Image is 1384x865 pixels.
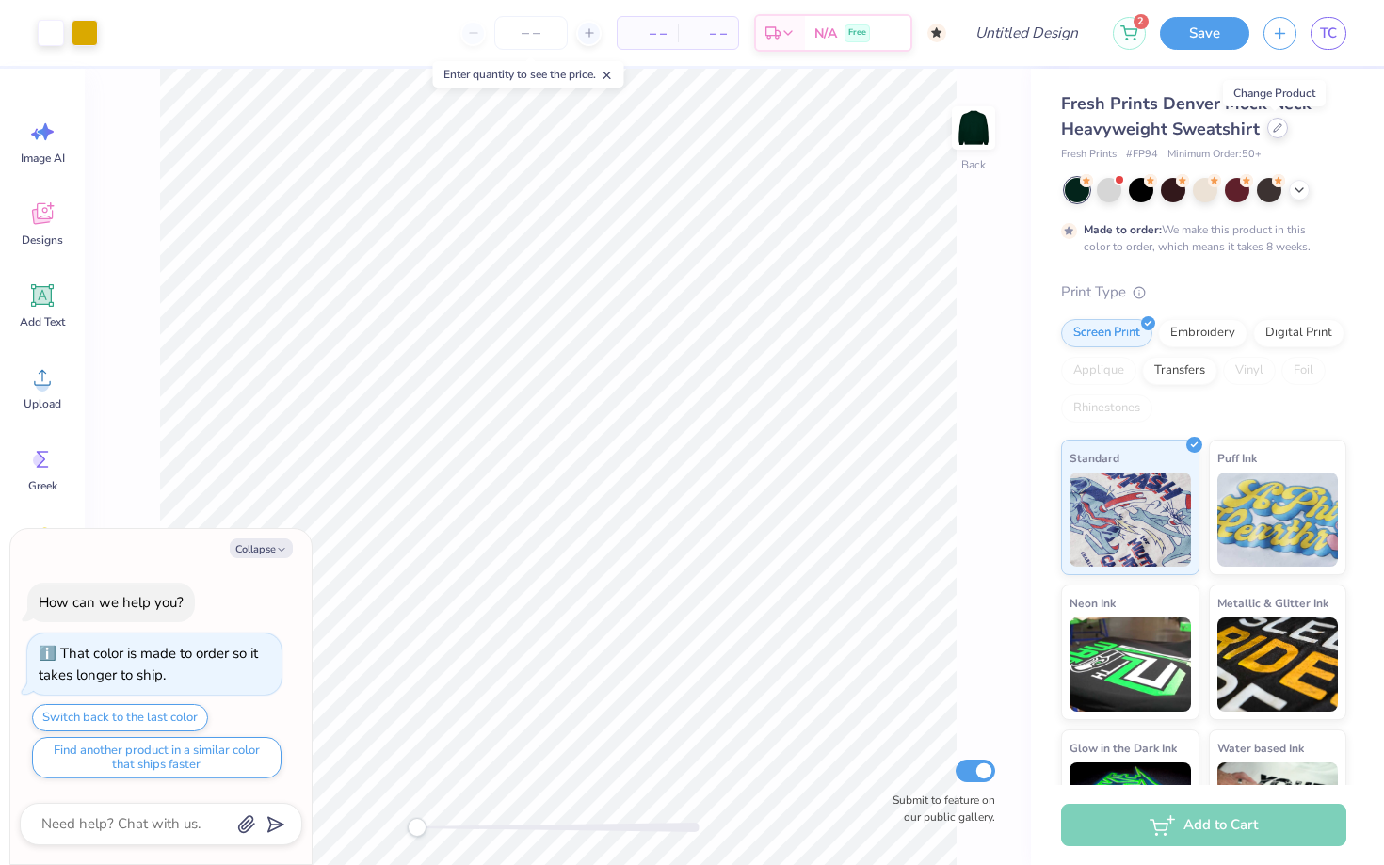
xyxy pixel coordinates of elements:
button: Switch back to the last color [32,704,208,731]
div: That color is made to order so it takes longer to ship. [39,644,258,684]
span: Free [848,26,866,40]
a: TC [1311,17,1346,50]
button: 2 [1113,17,1146,50]
div: Applique [1061,357,1136,385]
img: Water based Ink [1217,762,1339,857]
div: Back [961,156,986,173]
div: Embroidery [1158,319,1247,347]
span: – – [689,24,727,43]
span: Metallic & Glitter Ink [1217,593,1328,613]
input: – – [494,16,568,50]
span: Image AI [21,151,65,166]
div: We make this product in this color to order, which means it takes 8 weeks. [1084,221,1315,255]
img: Standard [1070,473,1191,567]
img: Back [955,109,992,147]
span: Fresh Prints [1061,147,1117,163]
div: Accessibility label [408,818,426,837]
img: Glow in the Dark Ink [1070,762,1191,857]
div: Print Type [1061,281,1346,303]
span: – – [629,24,667,43]
div: Digital Print [1253,319,1344,347]
button: Find another product in a similar color that ships faster [32,737,282,778]
div: Rhinestones [1061,394,1152,423]
strong: Made to order: [1084,222,1162,237]
input: Untitled Design [960,14,1099,52]
span: Standard [1070,448,1119,468]
div: Transfers [1142,357,1217,385]
span: Puff Ink [1217,448,1257,468]
span: Neon Ink [1070,593,1116,613]
button: Collapse [230,538,293,558]
div: Screen Print [1061,319,1152,347]
span: Glow in the Dark Ink [1070,738,1177,758]
span: N/A [814,24,837,43]
div: How can we help you? [39,593,184,612]
span: Designs [22,232,63,248]
span: Water based Ink [1217,738,1304,758]
span: Add Text [20,314,65,329]
div: Change Product [1223,80,1326,106]
div: Enter quantity to see the price. [433,61,624,88]
span: Greek [28,478,57,493]
div: Vinyl [1223,357,1276,385]
span: Minimum Order: 50 + [1167,147,1262,163]
img: Neon Ink [1070,617,1191,712]
button: Save [1160,17,1249,50]
span: TC [1320,23,1337,44]
label: Submit to feature on our public gallery. [882,792,995,825]
img: Metallic & Glitter Ink [1217,617,1339,712]
div: Foil [1281,357,1326,385]
span: # FP94 [1126,147,1158,163]
img: Puff Ink [1217,473,1339,567]
span: Fresh Prints Denver Mock Neck Heavyweight Sweatshirt [1061,92,1312,140]
span: 2 [1134,14,1149,29]
span: Upload [24,396,61,411]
